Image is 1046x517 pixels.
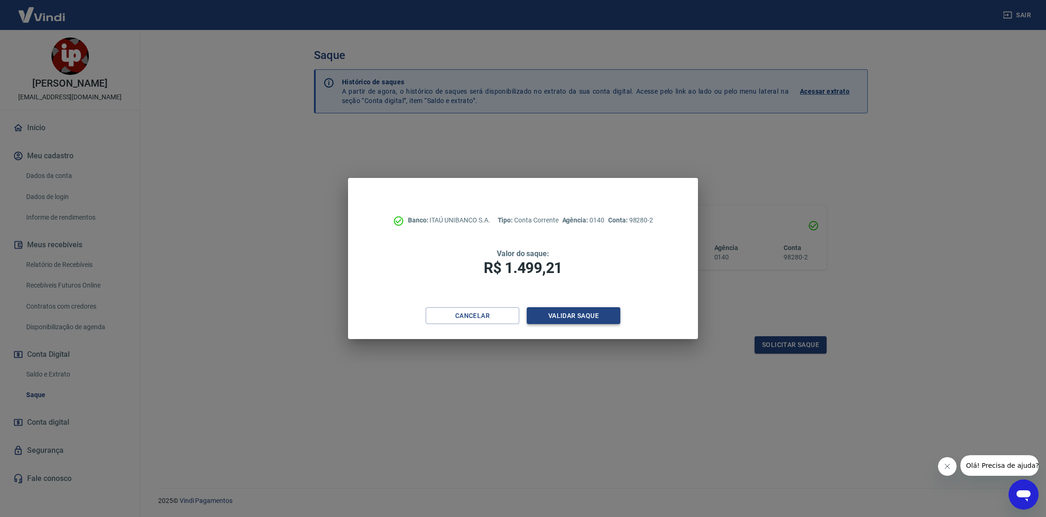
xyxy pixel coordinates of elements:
[562,215,604,225] p: 0140
[408,215,490,225] p: ITAÚ UNIBANCO S.A.
[408,216,430,224] span: Banco:
[608,216,629,224] span: Conta:
[938,457,957,476] iframe: Fechar mensagem
[498,216,515,224] span: Tipo:
[527,307,620,325] button: Validar saque
[497,249,549,258] span: Valor do saque:
[498,215,559,225] p: Conta Corrente
[562,216,590,224] span: Agência:
[484,259,562,277] span: R$ 1.499,21
[960,455,1039,476] iframe: Mensagem da empresa
[1009,480,1039,510] iframe: Botão para abrir a janela de mensagens
[6,7,79,14] span: Olá! Precisa de ajuda?
[608,215,653,225] p: 98280-2
[426,307,519,325] button: Cancelar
